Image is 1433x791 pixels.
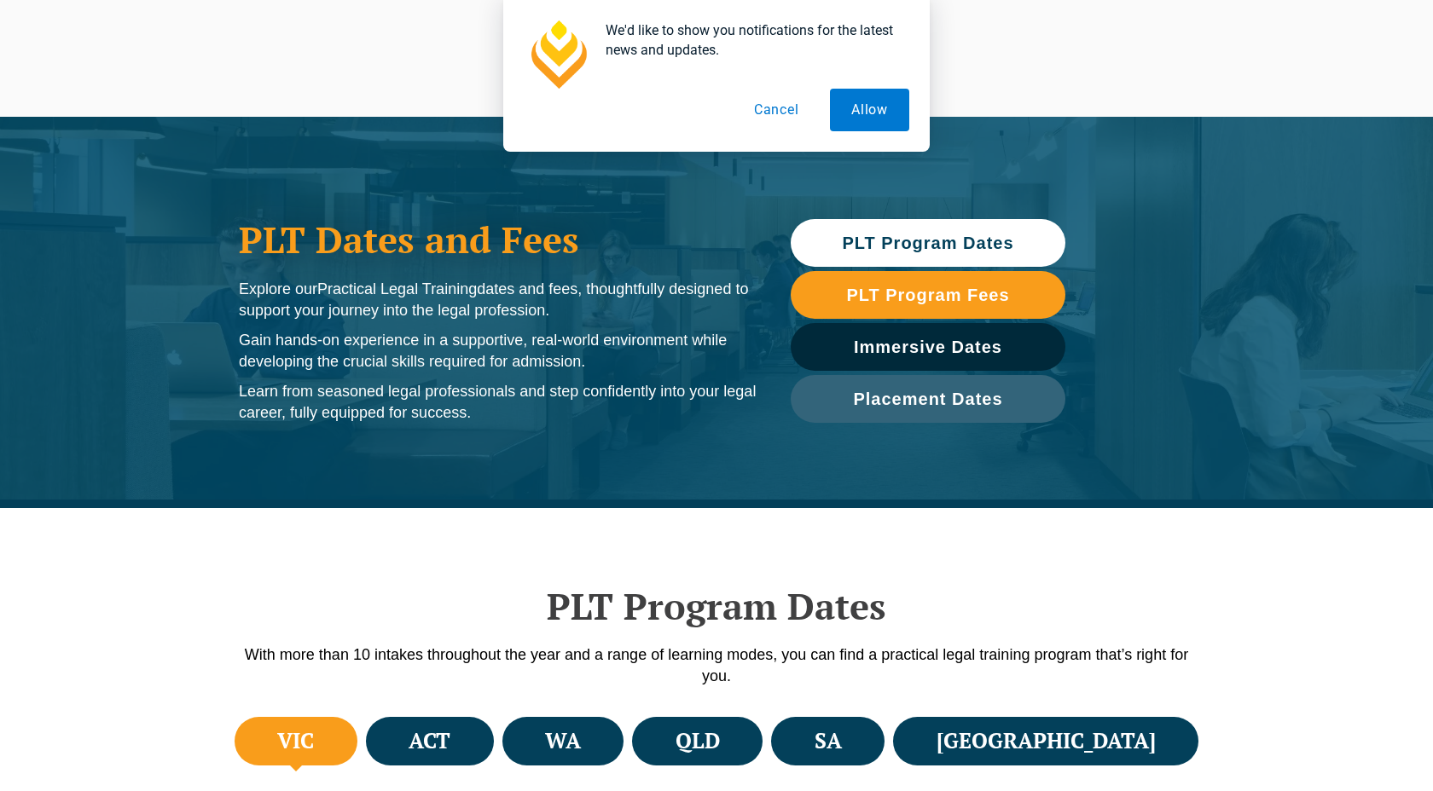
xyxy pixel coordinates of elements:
[676,727,720,755] h4: QLD
[842,234,1013,251] span: PLT Program Dates
[854,338,1002,355] span: Immersive Dates
[230,644,1203,687] p: With more than 10 intakes throughout the year and a range of learning modes, you can find a pract...
[239,330,757,372] p: Gain hands-on experience in a supportive, real-world environment while developing the crucial ski...
[830,89,909,131] button: Allow
[277,727,314,755] h4: VIC
[239,279,757,321] p: Explore our dates and fees, thoughtfully designed to support your journey into the legal profession.
[409,727,450,755] h4: ACT
[937,727,1156,755] h4: [GEOGRAPHIC_DATA]
[239,218,757,261] h1: PLT Dates and Fees
[853,390,1002,407] span: Placement Dates
[791,271,1065,319] a: PLT Program Fees
[592,20,909,60] div: We'd like to show you notifications for the latest news and updates.
[846,286,1009,303] span: PLT Program Fees
[815,727,842,755] h4: SA
[317,280,477,297] span: Practical Legal Training
[239,381,757,424] p: Learn from seasoned legal professionals and step confidently into your legal career, fully equipp...
[230,585,1203,627] h2: PLT Program Dates
[545,727,581,755] h4: WA
[791,375,1065,423] a: Placement Dates
[791,219,1065,267] a: PLT Program Dates
[524,20,592,89] img: notification icon
[733,89,821,131] button: Cancel
[791,323,1065,371] a: Immersive Dates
